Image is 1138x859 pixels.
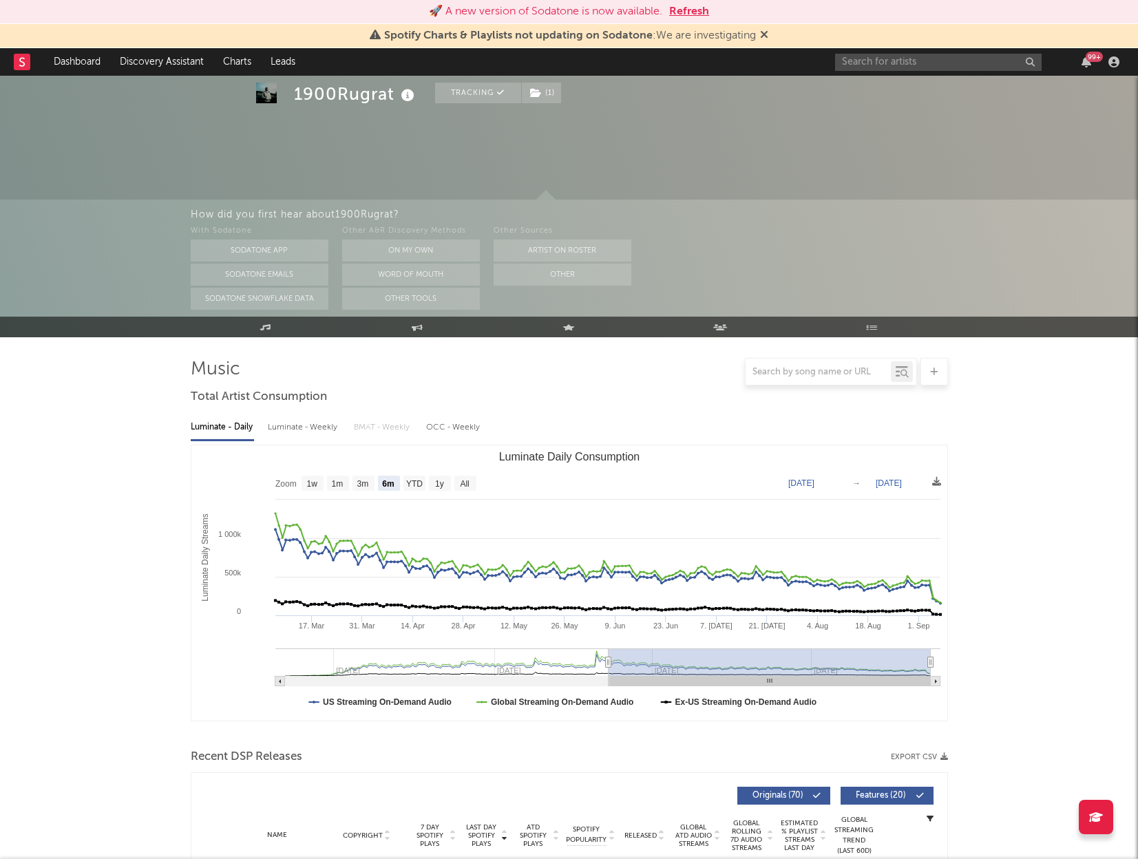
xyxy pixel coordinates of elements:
[737,787,830,805] button: Originals(70)
[841,787,934,805] button: Features(20)
[624,831,657,840] span: Released
[675,823,713,848] span: Global ATD Audio Streams
[728,819,766,852] span: Global Rolling 7D Audio Streams
[200,513,210,601] text: Luminate Daily Streams
[500,622,527,630] text: 12. May
[460,479,469,489] text: All
[261,48,305,76] a: Leads
[494,240,631,262] button: Artist on Roster
[855,622,881,630] text: 18. Aug
[1086,52,1103,62] div: 99 +
[746,792,810,800] span: Originals ( 70 )
[191,264,328,286] button: Sodatone Emails
[494,264,631,286] button: Other
[876,478,902,488] text: [DATE]
[213,48,261,76] a: Charts
[700,622,733,630] text: 7. [DATE]
[342,264,480,286] button: Word Of Mouth
[382,479,394,489] text: 6m
[850,792,913,800] span: Features ( 20 )
[224,569,241,577] text: 500k
[498,451,640,463] text: Luminate Daily Consumption
[191,416,254,439] div: Luminate - Daily
[515,823,551,848] span: ATD Spotify Plays
[343,831,383,840] span: Copyright
[604,622,625,630] text: 9. Jun
[218,530,241,538] text: 1 000k
[653,622,677,630] text: 23. Jun
[384,30,756,41] span: : We are investigating
[306,479,317,489] text: 1w
[191,749,302,765] span: Recent DSP Releases
[760,30,768,41] span: Dismiss
[551,622,578,630] text: 26. May
[191,445,947,721] svg: Luminate Daily Consumption
[236,607,240,615] text: 0
[342,288,480,310] button: Other Tools
[342,223,480,240] div: Other A&R Discovery Methods
[268,416,340,439] div: Luminate - Weekly
[426,416,481,439] div: OCC - Weekly
[1082,56,1091,67] button: 99+
[834,815,875,856] div: Global Streaming Trend (Last 60D)
[835,54,1042,71] input: Search for artists
[451,622,475,630] text: 28. Apr
[429,3,662,20] div: 🚀 A new version of Sodatone is now available.
[435,83,521,103] button: Tracking
[331,479,343,489] text: 1m
[891,753,948,761] button: Export CSV
[401,622,425,630] text: 14. Apr
[781,819,819,852] span: Estimated % Playlist Streams Last Day
[191,288,328,310] button: Sodatone Snowflake Data
[907,622,929,630] text: 1. Sep
[490,697,633,707] text: Global Streaming On-Demand Audio
[435,479,444,489] text: 1y
[669,3,709,20] button: Refresh
[405,479,422,489] text: YTD
[110,48,213,76] a: Discovery Assistant
[294,83,418,105] div: 1900Rugrat
[788,478,814,488] text: [DATE]
[748,622,785,630] text: 21. [DATE]
[191,240,328,262] button: Sodatone App
[191,389,327,405] span: Total Artist Consumption
[191,223,328,240] div: With Sodatone
[521,83,562,103] span: ( 1 )
[852,478,861,488] text: →
[384,30,653,41] span: Spotify Charts & Playlists not updating on Sodatone
[342,240,480,262] button: On My Own
[298,622,324,630] text: 17. Mar
[675,697,816,707] text: Ex-US Streaming On-Demand Audio
[806,622,828,630] text: 4. Aug
[494,223,631,240] div: Other Sources
[44,48,110,76] a: Dashboard
[275,479,297,489] text: Zoom
[349,622,375,630] text: 31. Mar
[522,83,561,103] button: (1)
[463,823,500,848] span: Last Day Spotify Plays
[746,367,891,378] input: Search by song name or URL
[233,830,323,840] div: Name
[357,479,368,489] text: 3m
[412,823,448,848] span: 7 Day Spotify Plays
[323,697,452,707] text: US Streaming On-Demand Audio
[566,825,607,845] span: Spotify Popularity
